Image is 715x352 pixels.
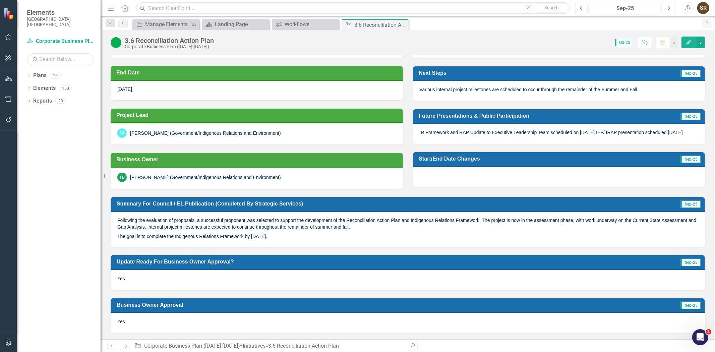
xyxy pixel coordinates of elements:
[55,98,66,104] div: 23
[706,329,711,335] span: 2
[136,2,570,14] input: Search ClearPoint...
[144,343,240,349] a: Corporate Business Plan ([DATE]-[DATE])
[117,319,125,324] span: Yes
[116,156,400,163] h3: Business Owner
[692,329,708,345] iframe: Intercom live chat
[117,128,127,138] div: SA
[33,97,52,105] a: Reports
[130,130,281,136] div: [PERSON_NAME] (Government/Indigenous Relations and Environment)
[3,8,15,19] img: ClearPoint Strategy
[117,86,132,92] span: [DATE]
[354,21,407,29] div: 3.6 Reconciliation Action Plan
[117,276,125,281] span: Yes
[50,73,61,78] div: 15
[111,37,121,48] img: On Track
[243,343,265,349] a: Initiatives
[117,302,564,308] h3: Business Owner Approval
[125,44,214,49] div: Corporate Business Plan ([DATE]-[DATE])
[285,20,337,28] div: Workflows
[27,53,94,65] input: Search Below...
[544,5,559,10] span: Search
[268,343,339,349] div: 3.6 Reconciliation Action Plan
[117,217,698,232] p: Following the evaluation of proposals, a successful proponent was selected to support the develop...
[681,70,701,77] span: Sep-25
[116,69,400,76] h3: End Date
[33,84,56,92] a: Elements
[592,4,659,12] div: Sep-25
[419,156,631,162] h3: Start/End Date Changes
[681,200,701,208] span: Sep-25
[27,8,94,16] span: Elements
[145,20,189,28] div: Manage Elements
[681,156,701,163] span: Sep-25
[274,20,337,28] a: Workflows
[117,200,644,207] h3: Summary for Council / EL Publication (Completed by Strategic Services)
[535,3,569,13] button: Search
[116,112,400,118] h3: Project Lead
[420,130,683,135] span: IR Framework and RAP Update to Executive Leadership Team scheduled on [DATE] IEF/ IRAP presentati...
[419,70,582,76] h3: Next Steps
[117,232,698,240] p: The goal is to complete the Indigenous Relations Framework by [DATE].
[27,38,94,45] a: Corporate Business Plan ([DATE]-[DATE])
[419,113,657,119] h3: Future Presentations & Public Participation
[27,16,94,27] small: [GEOGRAPHIC_DATA], [GEOGRAPHIC_DATA]
[697,2,709,14] button: SR
[134,342,403,350] div: » »
[204,20,267,28] a: Landing Page
[420,87,639,92] span: Various internal project milestones are scheduled to occur through the remainder of the Summer an...
[125,37,214,44] div: 3.6 Reconciliation Action Plan
[615,39,633,46] span: Q3-25
[681,113,701,120] span: Sep-25
[681,302,701,309] span: Sep-25
[117,258,614,265] h3: Update Ready for Business Owner Approval?
[590,2,661,14] button: Sep-25
[134,20,189,28] a: Manage Elements
[215,20,267,28] div: Landing Page
[681,259,701,266] span: Sep-25
[117,173,127,182] div: TD
[59,85,72,91] div: 150
[130,174,281,181] div: [PERSON_NAME] (Government/Indigenous Relations and Environment)
[33,72,47,79] a: Plans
